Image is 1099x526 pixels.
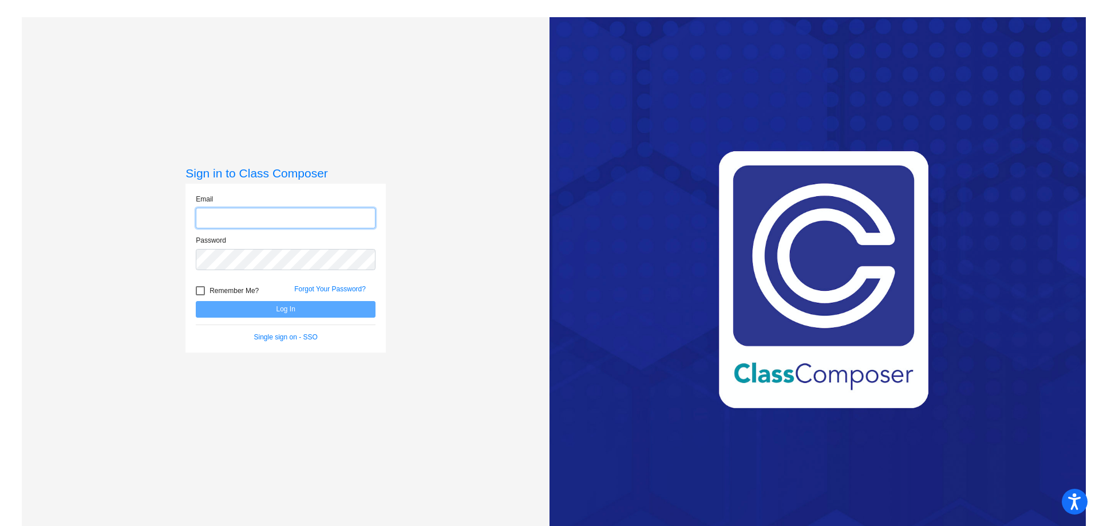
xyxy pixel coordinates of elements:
span: Remember Me? [209,284,259,298]
label: Email [196,194,213,204]
label: Password [196,235,226,246]
h3: Sign in to Class Composer [185,166,386,180]
button: Log In [196,301,375,318]
a: Single sign on - SSO [254,333,318,341]
a: Forgot Your Password? [294,285,366,293]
